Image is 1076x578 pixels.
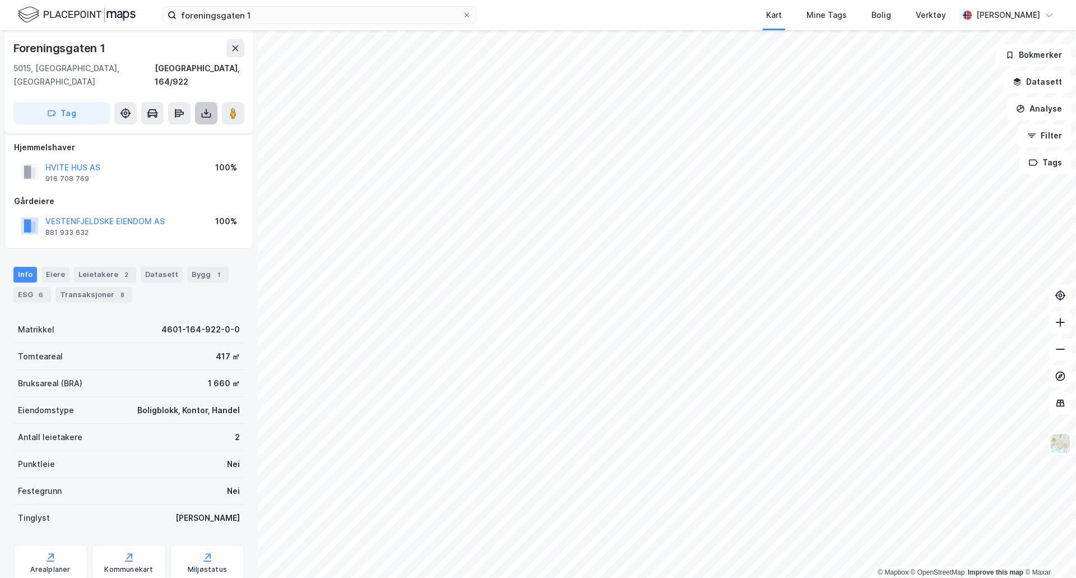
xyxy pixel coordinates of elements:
div: Transaksjoner [55,287,132,303]
input: Søk på adresse, matrikkel, gårdeiere, leietakere eller personer [177,7,462,24]
div: Datasett [141,267,183,283]
div: Kart [766,8,782,22]
div: Nei [227,457,240,471]
div: Matrikkel [18,323,54,336]
div: 2 [235,431,240,444]
div: Nei [227,484,240,498]
button: Tags [1019,151,1072,174]
div: Bruksareal (BRA) [18,377,82,390]
div: Miljøstatus [188,565,227,574]
div: 6 [35,289,47,300]
a: Mapbox [878,568,908,576]
div: Hjemmelshaver [14,141,244,154]
div: 916 708 769 [45,174,89,183]
div: Gårdeiere [14,195,244,208]
div: 417 ㎡ [216,350,240,363]
div: Tinglyst [18,511,50,525]
a: Improve this map [968,568,1023,576]
div: Antall leietakere [18,431,82,444]
button: Filter [1018,124,1072,147]
button: Tag [13,102,110,124]
button: Datasett [1003,71,1072,93]
div: 4601-164-922-0-0 [161,323,240,336]
button: Analyse [1007,98,1072,120]
div: ESG [13,287,51,303]
div: Bygg [187,267,229,283]
div: 100% [215,215,237,228]
div: 1 660 ㎡ [208,377,240,390]
div: Bolig [871,8,891,22]
iframe: Chat Widget [1020,524,1076,578]
div: Punktleie [18,457,55,471]
a: OpenStreetMap [911,568,965,576]
div: 2 [120,269,132,280]
div: [PERSON_NAME] [175,511,240,525]
div: 1 [213,269,224,280]
div: Kommunekart [104,565,153,574]
div: 881 933 632 [45,228,89,237]
div: Mine Tags [806,8,847,22]
div: Arealplaner [30,565,70,574]
div: Eiendomstype [18,404,74,417]
div: Foreningsgaten 1 [13,39,108,57]
div: Kontrollprogram for chat [1020,524,1076,578]
div: Tomteareal [18,350,63,363]
div: [PERSON_NAME] [976,8,1040,22]
img: Z [1050,433,1071,454]
div: 8 [117,289,128,300]
button: Bokmerker [996,44,1072,66]
div: Boligblokk, Kontor, Handel [137,404,240,417]
div: 100% [215,161,237,174]
div: Leietakere [74,267,136,283]
div: 5015, [GEOGRAPHIC_DATA], [GEOGRAPHIC_DATA] [13,62,155,89]
div: Festegrunn [18,484,62,498]
div: [GEOGRAPHIC_DATA], 164/922 [155,62,244,89]
div: Verktøy [916,8,946,22]
div: Eiere [41,267,69,283]
div: Info [13,267,37,283]
img: logo.f888ab2527a4732fd821a326f86c7f29.svg [18,5,136,25]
